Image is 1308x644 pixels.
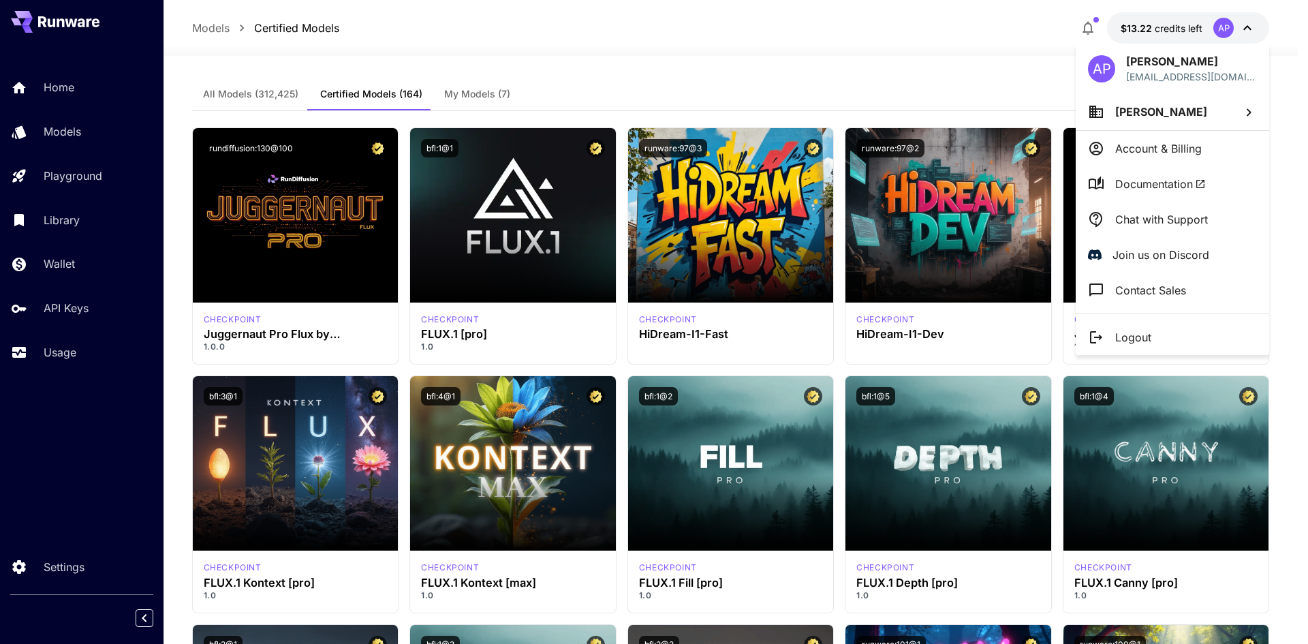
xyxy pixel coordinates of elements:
p: Join us on Discord [1112,247,1209,263]
button: [PERSON_NAME] [1076,93,1269,130]
div: syntienceapp@gmail.com [1126,70,1257,84]
p: [EMAIL_ADDRESS][DOMAIN_NAME] [1126,70,1257,84]
p: Chat with Support [1115,211,1208,228]
p: Account & Billing [1115,140,1202,157]
span: Documentation [1115,176,1206,192]
span: [PERSON_NAME] [1115,105,1207,119]
div: AP [1088,55,1115,82]
p: Contact Sales [1115,282,1186,298]
p: Logout [1115,329,1151,346]
p: [PERSON_NAME] [1126,53,1257,70]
